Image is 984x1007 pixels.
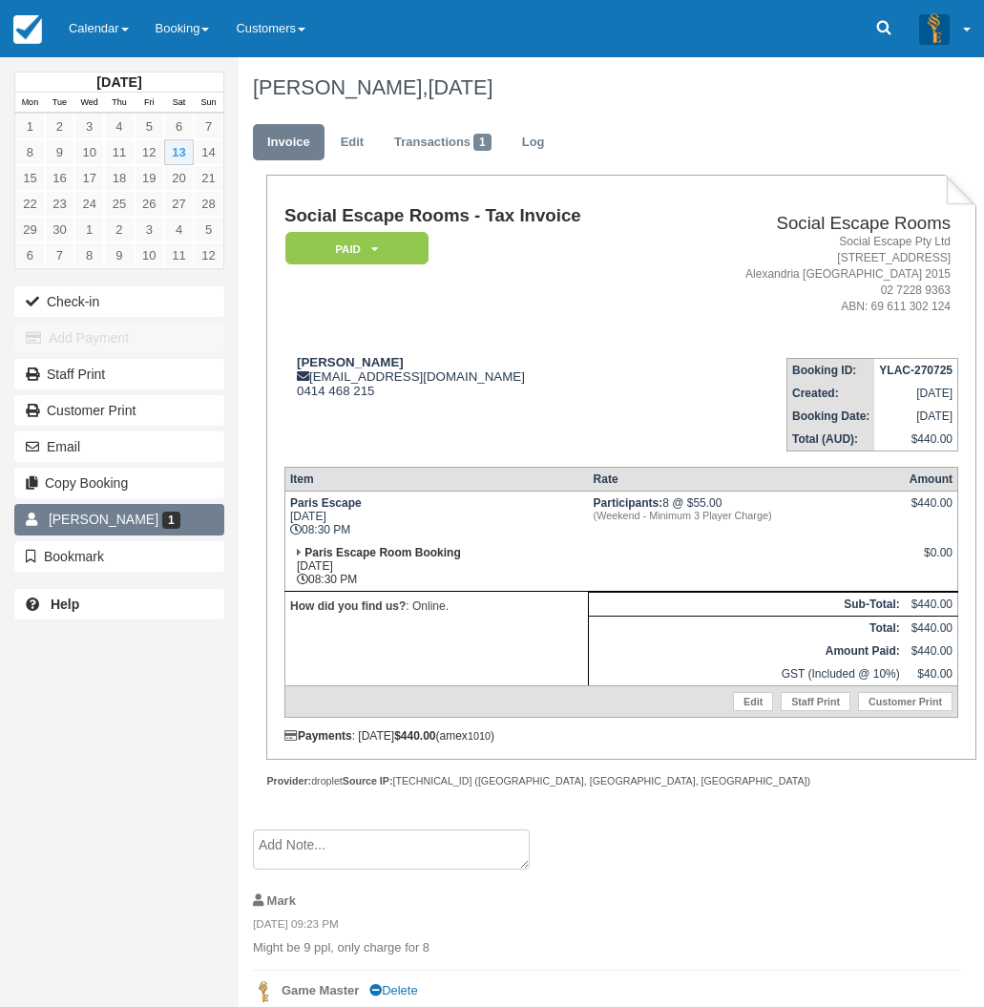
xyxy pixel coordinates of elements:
[104,114,134,139] a: 4
[45,165,74,191] a: 16
[910,496,953,525] div: $440.00
[253,124,325,161] a: Invoice
[284,231,422,266] a: Paid
[253,939,962,957] p: Might be 9 ppl, only charge for 8
[49,512,158,527] span: [PERSON_NAME]
[164,139,194,165] a: 13
[135,242,164,268] a: 10
[786,358,874,382] th: Booking ID:
[96,74,141,90] strong: [DATE]
[164,114,194,139] a: 6
[74,191,104,217] a: 24
[473,134,492,151] span: 1
[508,124,559,161] a: Log
[786,428,874,451] th: Total (AUD):
[905,662,958,686] td: $40.00
[74,93,104,114] th: Wed
[304,546,460,559] strong: Paris Escape Room Booking
[15,114,45,139] a: 1
[45,114,74,139] a: 2
[135,93,164,114] th: Fri
[135,191,164,217] a: 26
[74,139,104,165] a: 10
[874,405,957,428] td: [DATE]
[164,191,194,217] a: 27
[15,217,45,242] a: 29
[919,13,950,44] img: A3
[74,217,104,242] a: 1
[104,93,134,114] th: Thu
[786,382,874,405] th: Created:
[135,114,164,139] a: 5
[589,616,905,640] th: Total:
[15,93,45,114] th: Mon
[253,916,962,937] em: [DATE] 09:23 PM
[194,139,223,165] a: 14
[781,692,850,711] a: Staff Print
[135,139,164,165] a: 12
[679,234,951,316] address: Social Escape Pty Ltd [STREET_ADDRESS] Alexandria [GEOGRAPHIC_DATA] 2015 02 7228 9363 ABN: 69 611...
[290,496,362,510] strong: Paris Escape
[282,983,359,997] strong: Game Master
[290,597,583,616] p: : Online.
[589,640,905,662] th: Amount Paid:
[343,775,393,787] strong: Source IP:
[194,165,223,191] a: 21
[104,191,134,217] a: 25
[14,504,224,535] a: [PERSON_NAME] 1
[162,512,180,529] span: 1
[164,217,194,242] a: 4
[428,75,492,99] span: [DATE]
[905,467,958,491] th: Amount
[45,139,74,165] a: 9
[15,165,45,191] a: 15
[879,364,953,377] strong: YLAC-270725
[910,546,953,575] div: $0.00
[104,139,134,165] a: 11
[284,541,588,592] td: [DATE] 08:30 PM
[14,541,224,572] button: Bookmark
[45,217,74,242] a: 30
[14,286,224,317] button: Check-in
[104,217,134,242] a: 2
[905,616,958,640] td: $440.00
[253,76,962,99] h1: [PERSON_NAME],
[858,692,953,711] a: Customer Print
[589,662,905,686] td: GST (Included @ 10%)
[679,214,951,234] h2: Social Escape Rooms
[74,114,104,139] a: 3
[905,592,958,616] td: $440.00
[905,640,958,662] td: $440.00
[164,165,194,191] a: 20
[194,93,223,114] th: Sun
[394,729,435,743] strong: $440.00
[14,395,224,426] a: Customer Print
[874,382,957,405] td: [DATE]
[14,323,224,353] button: Add Payment
[74,165,104,191] a: 17
[15,242,45,268] a: 6
[14,431,224,462] button: Email
[284,355,671,398] div: [EMAIL_ADDRESS][DOMAIN_NAME] 0414 468 215
[284,467,588,491] th: Item
[874,428,957,451] td: $440.00
[45,242,74,268] a: 7
[15,139,45,165] a: 8
[14,468,224,498] button: Copy Booking
[284,206,671,226] h1: Social Escape Rooms - Tax Invoice
[284,729,958,743] div: : [DATE] (amex )
[45,93,74,114] th: Tue
[266,774,975,788] div: droplet [TECHNICAL_ID] ([GEOGRAPHIC_DATA], [GEOGRAPHIC_DATA], [GEOGRAPHIC_DATA])
[164,242,194,268] a: 11
[284,729,352,743] strong: Payments
[290,599,406,613] strong: How did you find us?
[51,597,79,612] b: Help
[594,496,663,510] strong: Participants
[164,93,194,114] th: Sat
[74,242,104,268] a: 8
[594,510,900,521] em: (Weekend - Minimum 3 Player Charge)
[45,191,74,217] a: 23
[14,359,224,389] a: Staff Print
[267,893,296,908] strong: Mark
[266,775,311,787] strong: Provider:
